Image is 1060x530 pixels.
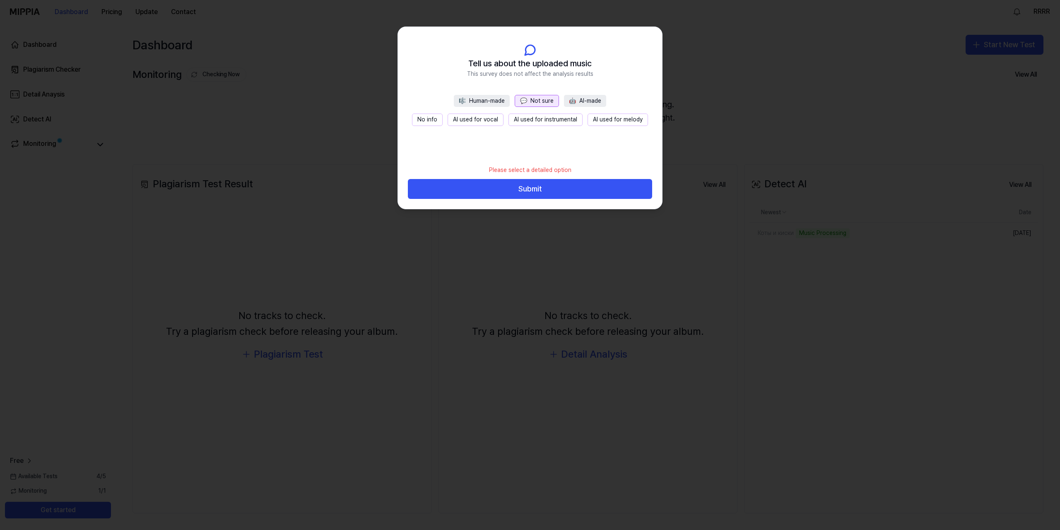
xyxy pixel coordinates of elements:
[484,161,576,179] div: Please select a detailed option
[459,97,466,104] span: 🎼
[508,114,583,126] button: AI used for instrumental
[412,114,443,126] button: No info
[408,179,652,199] button: Submit
[520,97,527,104] span: 💬
[454,95,510,107] button: 🎼Human-made
[564,95,606,107] button: 🤖AI-made
[468,57,592,70] span: Tell us about the uploaded music
[588,114,648,126] button: AI used for melody
[515,95,559,107] button: 💬Not sure
[569,97,576,104] span: 🤖
[448,114,503,126] button: AI used for vocal
[467,70,593,78] span: This survey does not affect the analysis results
